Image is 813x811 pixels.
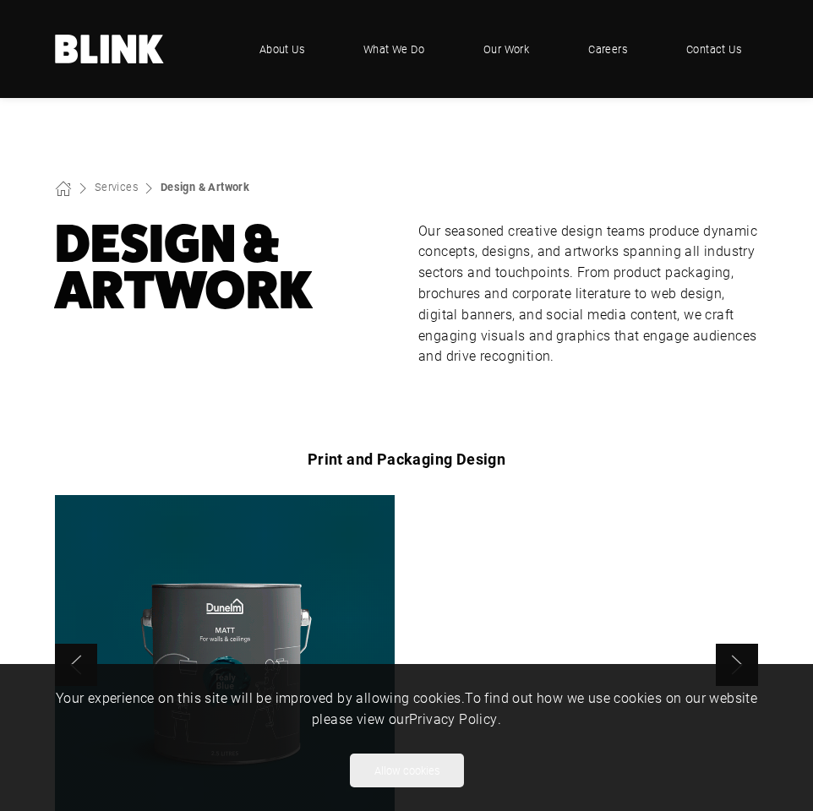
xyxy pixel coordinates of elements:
p: Our seasoned creative design teams produce dynamic concepts, designs, and artworks spanning all i... [418,220,758,367]
span: Careers [588,41,627,57]
span: What We Do [363,41,424,57]
a: Home [55,35,165,63]
h1: Print and Packaging Design [176,448,636,471]
a: Privacy Policy [409,710,498,727]
a: Previous slide [55,644,97,686]
button: Allow cookies [350,754,464,787]
a: Next slide [716,644,758,686]
a: Design & Artwork [161,179,249,193]
nobr: Design & [55,213,284,275]
h1: Artwork [55,220,395,314]
a: Our Work [467,24,546,74]
a: Contact Us [669,24,758,74]
span: About Us [259,41,304,57]
span: Your experience on this site will be improved by allowing cookies. To find out how we use cookies... [56,689,757,727]
a: Careers [571,24,644,74]
a: About Us [243,24,321,74]
a: What We Do [346,24,441,74]
span: Contact Us [686,41,741,57]
span: Our Work [483,41,529,57]
a: Services [95,179,138,193]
